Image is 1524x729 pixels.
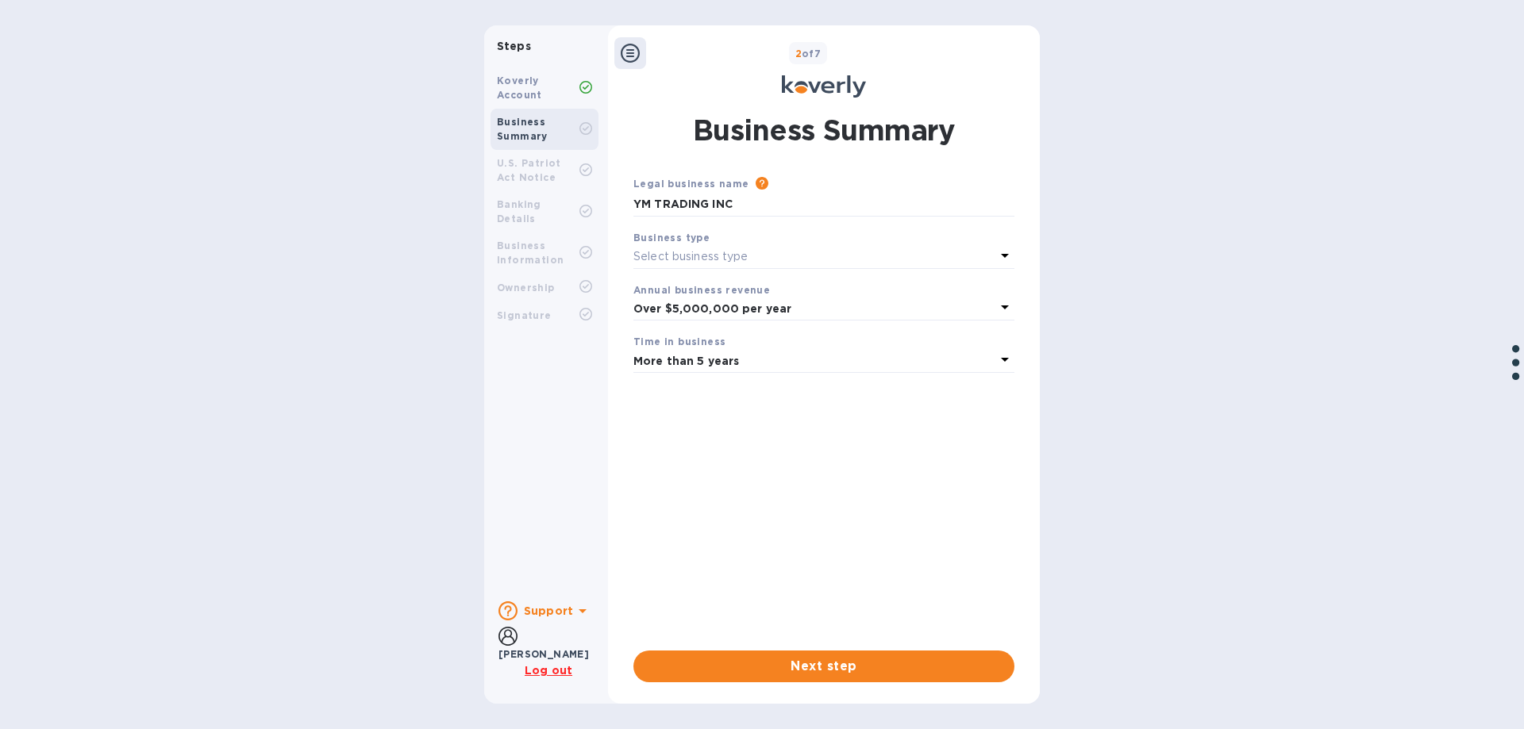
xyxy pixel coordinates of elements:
b: Time in business [633,336,725,347]
b: [PERSON_NAME] [498,648,589,660]
b: More than 5 years [633,355,739,367]
b: Over $5,000,000 per year [633,302,791,315]
b: Koverly Account [497,75,542,101]
b: Support [524,604,573,617]
b: Ownership [497,282,555,294]
button: Next step [633,650,1014,682]
b: Banking Details [497,198,541,224]
b: Signature [497,309,552,321]
b: Business type [633,232,710,244]
u: Log out [525,664,572,677]
b: of 7 [795,48,822,59]
b: Legal business name [633,178,749,190]
span: Next step [646,657,1002,676]
b: Business Summary [497,116,548,142]
b: Business Information [497,240,564,266]
h1: Business Summary [693,110,955,150]
b: U.S. Patriot Act Notice [497,157,561,183]
p: Select business type [633,248,749,265]
b: Annual business revenue [633,284,770,296]
input: Enter legal business name [633,193,1014,217]
span: 2 [795,48,802,59]
b: Steps [497,40,531,52]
